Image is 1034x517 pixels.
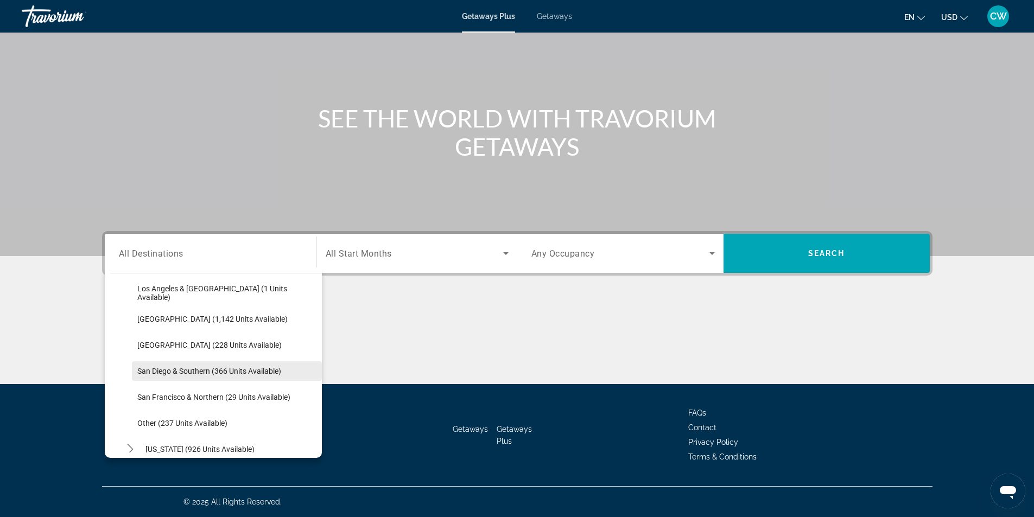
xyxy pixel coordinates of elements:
button: Select destination: Lake Tahoe (1,142 units available) [132,309,322,329]
a: Getaways Plus [462,12,515,21]
button: Select destination: Colorado (926 units available) [140,439,260,459]
button: Search [724,234,930,273]
button: Select destination: San Diego & Southern (366 units available) [132,361,322,381]
span: CW [990,11,1007,22]
button: Change currency [941,9,968,25]
a: Getaways Plus [497,425,532,445]
span: [GEOGRAPHIC_DATA] (1,142 units available) [137,315,288,323]
span: [GEOGRAPHIC_DATA] (228 units available) [137,341,282,349]
a: Terms & Conditions [688,452,757,461]
iframe: Button to launch messaging window [991,474,1025,508]
div: Search widget [105,234,930,273]
span: Other (237 units available) [137,419,227,427]
span: San Francisco & Northern (29 units available) [137,393,290,401]
h1: SEE THE WORLD WITH TRAVORIUM GETAWAYS [314,104,721,161]
button: Select destination: Palm Springs (228 units available) [132,335,322,355]
span: Los Angeles & [GEOGRAPHIC_DATA] (1 units available) [137,284,316,302]
a: Contact [688,423,716,432]
a: Travorium [22,2,130,30]
input: Select destination [119,247,302,260]
button: Select destination: Los Angeles & Anaheim (1 units available) [132,283,322,303]
span: Any Occupancy [531,248,595,259]
span: All Start Months [326,248,392,259]
span: [US_STATE] (926 units available) [145,445,255,454]
span: USD [941,13,957,22]
a: Privacy Policy [688,438,738,446]
button: Toggle Colorado (926 units available) submenu [121,440,140,459]
a: Getaways [537,12,572,21]
button: Select destination: San Francisco & Northern (29 units available) [132,387,322,407]
span: San Diego & Southern (366 units available) [137,367,281,375]
div: Destination options [105,267,322,458]
button: Select destination: Other (237 units available) [132,413,322,433]
a: FAQs [688,409,706,417]
a: Getaways [453,425,488,433]
button: Change language [904,9,925,25]
span: Search [808,249,845,258]
span: © 2025 All Rights Reserved. [183,497,282,506]
span: en [904,13,915,22]
span: All Destinations [119,248,183,258]
button: User Menu [984,5,1012,28]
